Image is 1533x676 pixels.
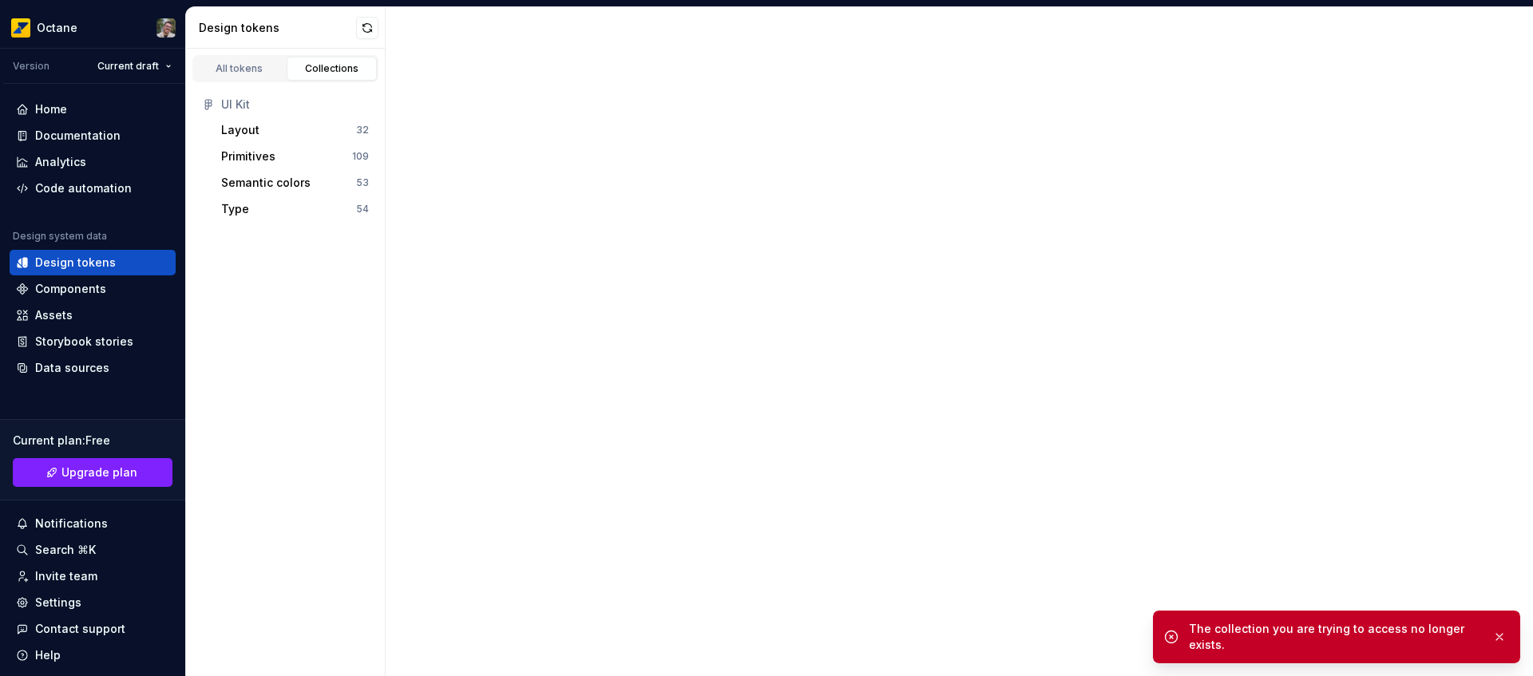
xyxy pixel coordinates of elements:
div: Components [35,281,106,297]
div: Semantic colors [221,175,311,191]
a: Analytics [10,149,176,175]
div: 53 [356,176,369,189]
div: Layout [221,122,259,138]
div: The collection you are trying to access no longer exists. [1189,621,1480,653]
button: Primitives109 [215,144,375,169]
div: Home [35,101,67,117]
button: Semantic colors53 [215,170,375,196]
img: e8093afa-4b23-4413-bf51-00cde92dbd3f.png [11,18,30,38]
a: Assets [10,302,176,328]
div: Octane [37,20,77,36]
div: Assets [35,307,73,323]
div: 109 [352,150,369,163]
a: Storybook stories [10,329,176,354]
div: Help [35,647,61,663]
a: Invite team [10,563,176,589]
div: Version [13,60,50,73]
a: Documentation [10,123,176,148]
div: All tokens [200,62,279,75]
div: Contact support [35,621,125,637]
a: Data sources [10,355,176,381]
div: Settings [35,595,81,611]
div: Design tokens [199,20,356,36]
div: Code automation [35,180,132,196]
div: Analytics [35,154,86,170]
a: Upgrade plan [13,458,172,487]
button: Type54 [215,196,375,222]
button: Layout32 [215,117,375,143]
div: Documentation [35,128,121,144]
button: OctaneTiago [3,10,182,45]
a: Design tokens [10,250,176,275]
button: Current draft [90,55,179,77]
div: Notifications [35,516,108,532]
div: Current plan : Free [13,433,172,449]
div: Storybook stories [35,334,133,350]
a: Home [10,97,176,122]
div: Invite team [35,568,97,584]
div: Type [221,201,249,217]
button: Search ⌘K [10,537,176,563]
button: Contact support [10,616,176,642]
button: Notifications [10,511,176,536]
div: Primitives [221,148,275,164]
a: Components [10,276,176,302]
span: Current draft [97,60,159,73]
div: Collections [292,62,372,75]
div: Design system data [13,230,107,243]
div: Data sources [35,360,109,376]
a: Code automation [10,176,176,201]
div: UI Kit [221,97,369,113]
div: Search ⌘K [35,542,96,558]
div: 32 [356,124,369,136]
button: Help [10,642,176,668]
a: Settings [10,590,176,615]
img: Tiago [156,18,176,38]
span: Upgrade plan [61,465,137,480]
div: 54 [356,203,369,215]
div: Design tokens [35,255,116,271]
